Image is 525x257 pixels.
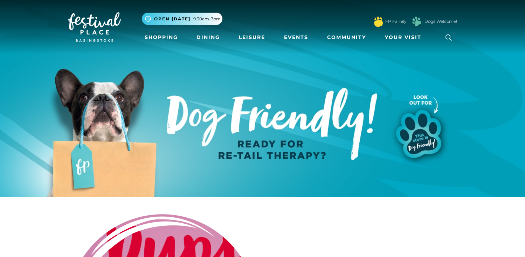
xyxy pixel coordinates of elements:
[154,16,191,22] span: Open [DATE]
[281,31,311,44] a: Events
[142,13,222,25] button: Open [DATE] 9.30am-7pm
[142,31,181,44] a: Shopping
[236,31,268,44] a: Leisure
[385,34,421,41] span: Your Visit
[193,16,221,22] span: 9.30am-7pm
[385,18,406,25] a: FP Family
[68,12,121,42] img: Festival Place Logo
[382,31,428,44] a: Your Visit
[324,31,369,44] a: Community
[194,31,223,44] a: Dining
[424,18,457,25] a: Dogs Welcome!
